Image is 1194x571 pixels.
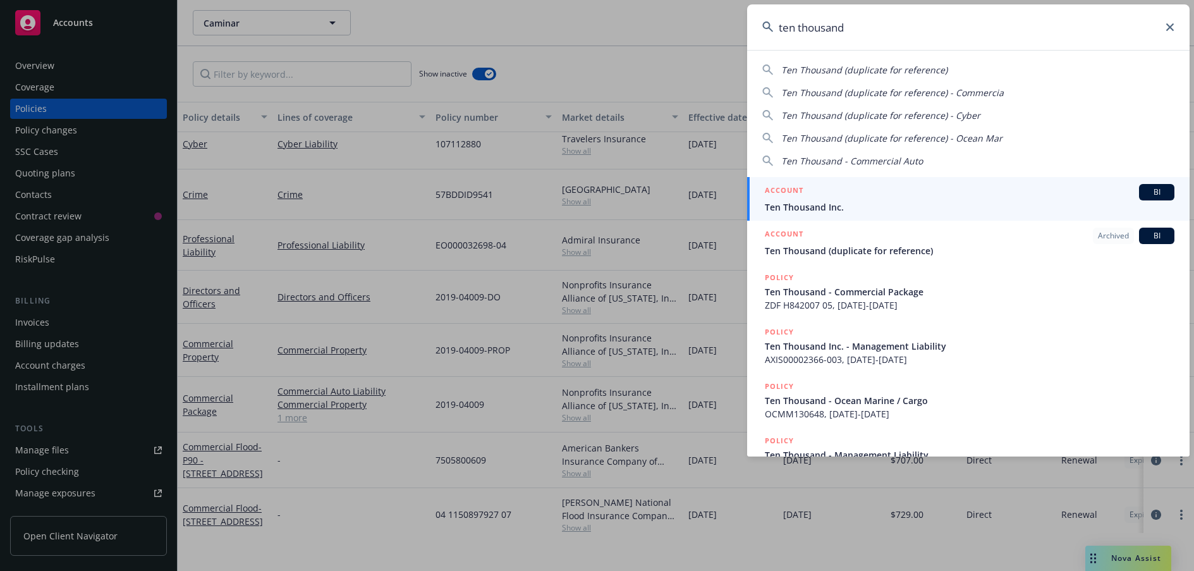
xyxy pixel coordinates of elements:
[747,264,1190,319] a: POLICYTen Thousand - Commercial PackageZDF H842007 05, [DATE]-[DATE]
[765,340,1174,353] span: Ten Thousand Inc. - Management Liability
[765,228,803,243] h5: ACCOUNT
[765,407,1174,421] span: OCMM130648, [DATE]-[DATE]
[781,64,947,76] span: Ten Thousand (duplicate for reference)
[1144,230,1169,242] span: BI
[747,373,1190,427] a: POLICYTen Thousand - Ocean Marine / CargoOCMM130648, [DATE]-[DATE]
[765,271,794,284] h5: POLICY
[781,155,923,167] span: Ten Thousand - Commercial Auto
[765,285,1174,298] span: Ten Thousand - Commercial Package
[765,326,794,338] h5: POLICY
[747,4,1190,50] input: Search...
[781,132,1002,144] span: Ten Thousand (duplicate for reference) - Ocean Mar
[781,87,1004,99] span: Ten Thousand (duplicate for reference) - Commercia
[765,200,1174,214] span: Ten Thousand Inc.
[1098,230,1129,242] span: Archived
[765,380,794,393] h5: POLICY
[765,298,1174,312] span: ZDF H842007 05, [DATE]-[DATE]
[747,427,1190,482] a: POLICYTen Thousand - Management Liability
[747,221,1190,264] a: ACCOUNTArchivedBITen Thousand (duplicate for reference)
[747,177,1190,221] a: ACCOUNTBITen Thousand Inc.
[765,434,794,447] h5: POLICY
[1144,187,1169,198] span: BI
[765,394,1174,407] span: Ten Thousand - Ocean Marine / Cargo
[781,109,980,121] span: Ten Thousand (duplicate for reference) - Cyber
[747,319,1190,373] a: POLICYTen Thousand Inc. - Management LiabilityAXIS00002366-003, [DATE]-[DATE]
[765,184,803,199] h5: ACCOUNT
[765,448,1174,462] span: Ten Thousand - Management Liability
[765,244,1174,257] span: Ten Thousand (duplicate for reference)
[765,353,1174,366] span: AXIS00002366-003, [DATE]-[DATE]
